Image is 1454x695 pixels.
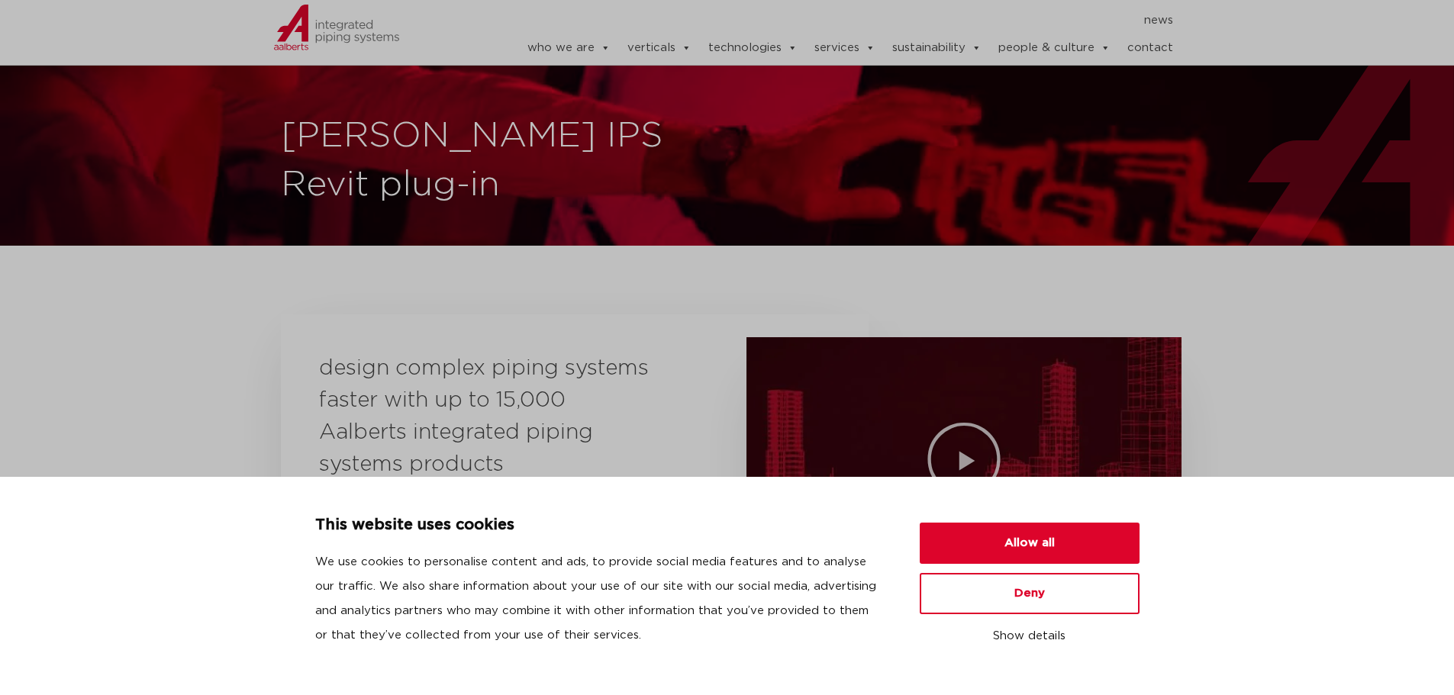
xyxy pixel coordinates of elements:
[892,33,982,63] a: sustainability
[315,513,883,538] p: This website uses cookies
[708,33,798,63] a: technologies
[926,421,1002,497] div: Play Video
[1144,8,1173,33] a: news
[814,33,875,63] a: services
[998,33,1111,63] a: people & culture
[281,112,720,210] h1: [PERSON_NAME] IPS Revit plug-in
[920,573,1140,614] button: Deny
[315,550,883,648] p: We use cookies to personalise content and ads, to provide social media features and to analyse ou...
[527,33,611,63] a: who we are
[481,8,1174,33] nav: Menu
[319,352,655,481] h3: design complex piping systems faster with up to 15,000 Aalberts integrated piping systems products
[920,523,1140,564] button: Allow all
[1127,33,1173,63] a: contact
[920,623,1140,649] button: Show details
[627,33,692,63] a: verticals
